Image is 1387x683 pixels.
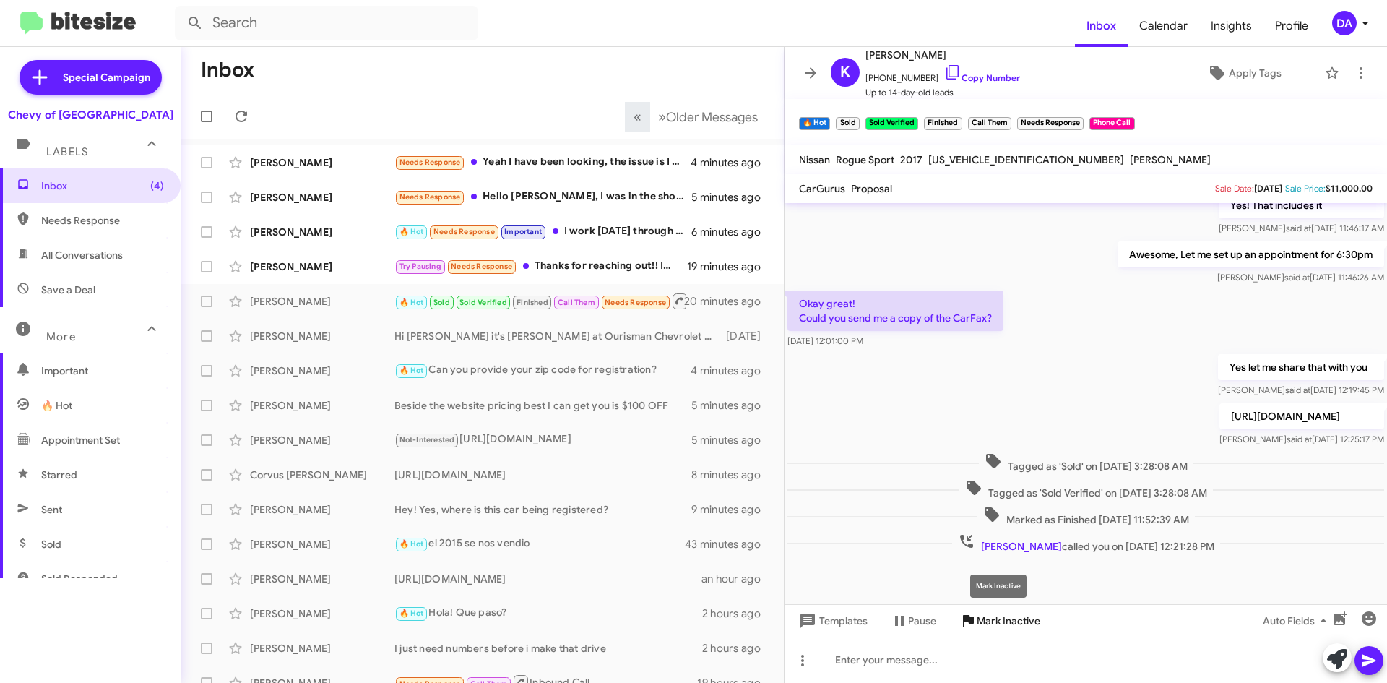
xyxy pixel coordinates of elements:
span: Try Pausing [399,262,441,271]
button: Auto Fields [1251,608,1344,634]
a: Profile [1263,5,1320,47]
span: Mark Inactive [977,608,1040,634]
div: [PERSON_NAME] [250,225,394,239]
span: Auto Fields [1263,608,1332,634]
span: [PERSON_NAME] [1130,153,1211,166]
span: Finished [517,298,548,307]
span: Starred [41,468,77,482]
div: [PERSON_NAME] [250,537,394,551]
div: 9 minutes ago [691,502,772,517]
div: [DATE] [719,329,772,343]
small: Finished [924,117,962,130]
span: Sold Responded [41,572,118,586]
span: Marked as Finished [DATE] 11:52:39 AM [977,506,1195,527]
span: Special Campaign [63,70,150,85]
span: [PERSON_NAME] [981,540,1062,553]
div: Corvus [PERSON_NAME] [250,468,394,482]
span: said at [1284,272,1310,283]
div: Hola! Que paso? [394,605,702,622]
span: Important [41,364,164,378]
span: 🔥 Hot [399,227,424,236]
div: [PERSON_NAME] [250,606,394,621]
span: Proposal [851,182,892,195]
span: said at [1286,223,1311,233]
a: Insights [1199,5,1263,47]
span: (4) [150,179,164,193]
div: 5 minutes ago [691,190,772,205]
nav: Page navigation example [626,102,766,132]
div: [PERSON_NAME] [250,502,394,517]
small: Call Them [968,117,1011,130]
button: Templates [785,608,879,634]
div: Chevy of [GEOGRAPHIC_DATA] [8,108,173,122]
span: [DATE] [1254,183,1282,194]
button: Apply Tags [1170,60,1318,86]
span: Needs Response [605,298,666,307]
div: 4 minutes ago [691,364,772,378]
div: an hour ago [701,572,772,586]
div: DA [1332,11,1357,35]
button: Pause [879,608,948,634]
span: said at [1285,385,1310,395]
div: [PERSON_NAME] [250,641,394,656]
span: [US_VEHICLE_IDENTIFICATION_NUMBER] [928,153,1124,166]
div: 20 minutes ago [686,294,772,309]
span: [PERSON_NAME] [DATE] 11:46:17 AM [1219,223,1384,233]
span: Templates [796,608,868,634]
span: [PERSON_NAME] [865,46,1020,64]
span: Needs Response [399,192,461,202]
button: Next [649,102,766,132]
div: 2 hours ago [702,641,772,656]
button: Mark Inactive [948,608,1052,634]
span: Sold [41,537,61,551]
span: Needs Response [433,227,495,236]
span: Rogue Sport [836,153,894,166]
a: Copy Number [944,72,1020,83]
div: Beside the website pricing best I can get you is $100 OFF [394,398,691,413]
p: Yes! That includes it [1219,192,1384,218]
small: 🔥 Hot [799,117,830,130]
div: [PERSON_NAME] [250,155,394,170]
p: Yes let me share that with you [1218,354,1384,380]
div: Can you provide your zip code for registration? [394,362,691,379]
div: [PERSON_NAME] [250,572,394,586]
span: Apply Tags [1229,60,1282,86]
span: K [840,61,850,84]
span: Tagged as 'Sold Verified' on [DATE] 3:28:08 AM [959,479,1213,500]
span: » [658,108,666,126]
span: [DATE] 12:01:00 PM [787,335,863,346]
a: Inbox [1075,5,1128,47]
span: [PHONE_NUMBER] [865,64,1020,85]
div: Hello [PERSON_NAME], I was in the showroom and have been communicating with the salesperson. I am... [394,189,691,205]
small: Sold [836,117,859,130]
span: Save a Deal [41,283,95,297]
span: Needs Response [41,213,164,228]
span: 🔥 Hot [41,398,72,413]
div: [PERSON_NAME] [250,364,394,378]
div: [PERSON_NAME] [250,259,394,274]
span: All Conversations [41,248,123,262]
div: Mark Inactive [970,575,1027,598]
span: 2017 [900,153,922,166]
span: [PERSON_NAME] [DATE] 11:46:26 AM [1217,272,1384,283]
span: 🔥 Hot [399,366,424,375]
span: Not-Interested [399,435,455,444]
div: 43 minutes ago [686,537,772,551]
div: 5 minutes ago [691,433,772,447]
small: Sold Verified [865,117,918,130]
span: Older Messages [666,109,758,125]
div: 2 hours ago [702,606,772,621]
div: 4 minutes ago [691,155,772,170]
div: 19 minutes ago [687,259,772,274]
span: Sent [41,502,62,517]
div: 8 minutes ago [691,468,772,482]
div: Hi [PERSON_NAME] it's [PERSON_NAME] at Ourisman Chevrolet of [GEOGRAPHIC_DATA]. Just wanted to fo... [394,329,719,343]
div: [PERSON_NAME] [250,329,394,343]
div: [URL][DOMAIN_NAME] [394,431,691,448]
a: Special Campaign [20,60,162,95]
button: DA [1320,11,1371,35]
p: Okay great! Could you send me a copy of the CarFax? [787,291,1003,331]
h1: Inbox [201,59,254,82]
span: called you on [DATE] 12:21:28 PM [952,533,1220,554]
